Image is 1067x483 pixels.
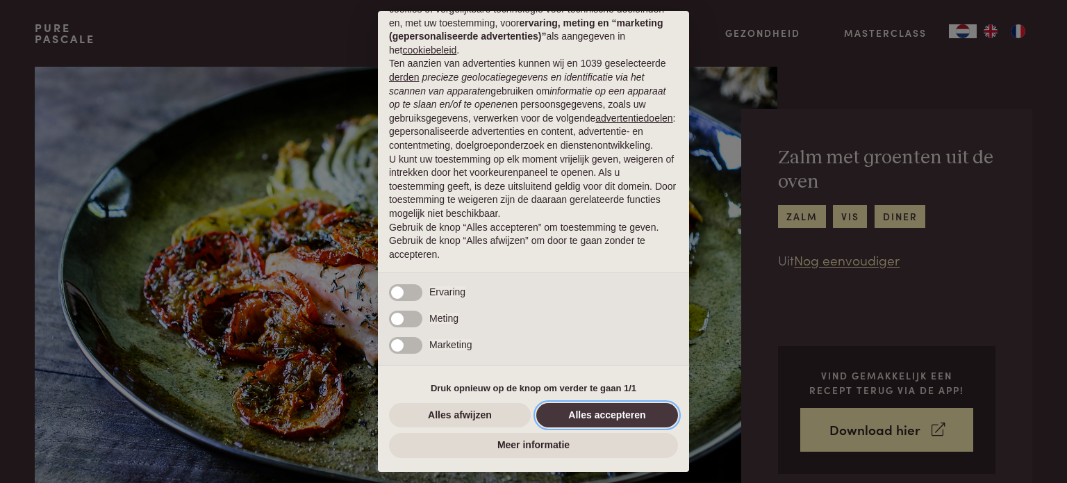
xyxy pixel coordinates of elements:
button: derden [389,71,420,85]
button: advertentiedoelen [595,112,672,126]
p: Gebruik de knop “Alles accepteren” om toestemming te geven. Gebruik de knop “Alles afwijzen” om d... [389,221,678,262]
span: Ervaring [429,286,465,297]
button: Alles afwijzen [389,403,531,428]
p: U kunt uw toestemming op elk moment vrijelijk geven, weigeren of intrekken door het voorkeurenpan... [389,153,678,221]
p: Ten aanzien van advertenties kunnen wij en 1039 geselecteerde gebruiken om en persoonsgegevens, z... [389,57,678,152]
em: informatie op een apparaat op te slaan en/of te openen [389,85,666,110]
em: precieze geolocatiegegevens en identificatie via het scannen van apparaten [389,72,644,97]
button: Alles accepteren [536,403,678,428]
a: cookiebeleid [402,44,456,56]
span: Meting [429,313,458,324]
span: Marketing [429,339,472,350]
strong: ervaring, meting en “marketing (gepersonaliseerde advertenties)” [389,17,663,42]
button: Meer informatie [389,433,678,458]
